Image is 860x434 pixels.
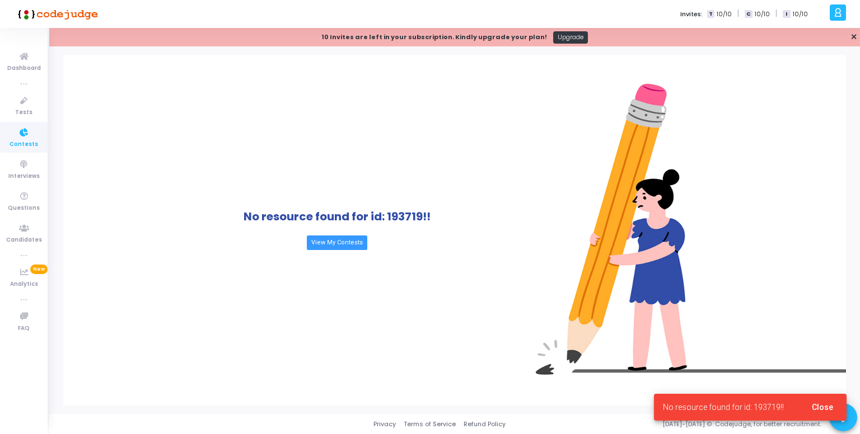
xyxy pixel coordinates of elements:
[707,10,714,18] span: T
[10,140,38,149] span: Contests
[717,10,732,19] span: 10/10
[775,8,777,20] span: |
[244,210,431,223] h1: No resource found for id: 193719!!
[7,64,41,73] span: Dashboard
[8,204,40,213] span: Questions
[793,10,808,19] span: 10/10
[663,402,784,413] span: No resource found for id: 193719!!
[14,3,98,25] img: logo
[30,265,48,274] span: New
[783,10,790,18] span: I
[10,280,38,289] span: Analytics
[553,31,588,44] a: Upgrade
[307,235,367,250] a: View My Contests
[8,172,40,181] span: Interviews
[6,235,42,245] span: Candidates
[803,397,842,417] button: Close
[464,419,506,429] a: Refund Policy
[404,419,456,429] a: Terms of Service
[373,419,396,429] a: Privacy
[812,403,833,412] span: Close
[15,108,32,117] span: Tests
[745,10,752,18] span: C
[755,10,770,19] span: 10/10
[850,31,857,43] a: ✕
[321,32,547,41] strong: 10 Invites are left in your subscription. Kindly upgrade your plan!
[737,8,739,20] span: |
[680,10,703,19] label: Invites:
[18,324,30,333] span: FAQ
